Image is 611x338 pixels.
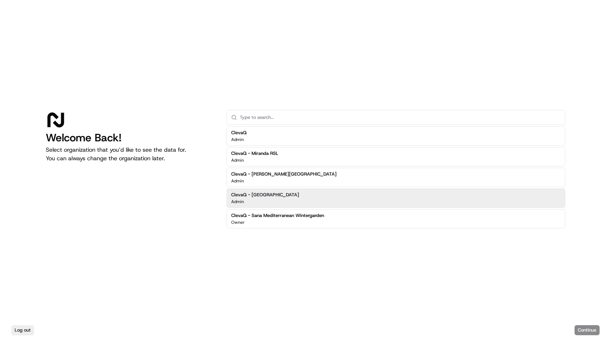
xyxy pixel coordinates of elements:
[231,199,244,205] p: Admin
[231,150,278,157] h2: ClevaQ - Miranda RSL
[231,220,245,225] p: Owner
[231,192,299,198] h2: ClevaQ - [GEOGRAPHIC_DATA]
[231,212,324,219] h2: ClevaQ - Sana Mediterranean Wintergarden
[46,146,215,163] p: Select organization that you’d like to see the data for. You can always change the organization l...
[231,157,244,163] p: Admin
[11,325,34,335] button: Log out
[231,178,244,184] p: Admin
[46,131,215,144] h1: Welcome Back!
[231,171,337,177] h2: ClevaQ - [PERSON_NAME][GEOGRAPHIC_DATA]
[231,137,244,142] p: Admin
[227,125,565,230] div: Suggestions
[240,110,561,125] input: Type to search...
[231,130,247,136] h2: ClevaQ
